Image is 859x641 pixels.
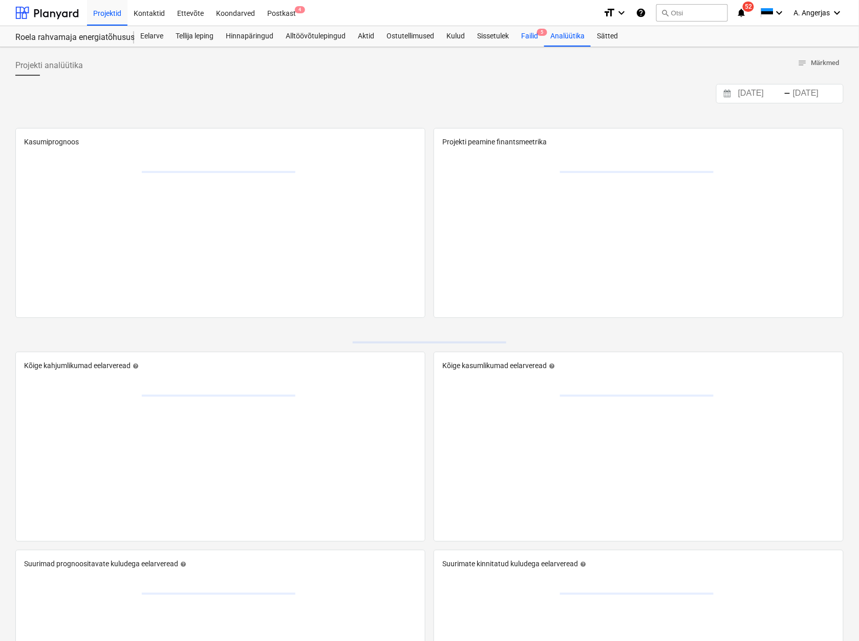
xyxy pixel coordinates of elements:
div: Suurimad prognoositavate kuludega eelarveread [24,559,417,569]
button: Otsi [656,4,728,22]
div: Roela rahvamaja energiatõhususe ehitustööd [ROELA] [15,32,122,43]
span: search [661,9,669,17]
input: Lõpp [791,87,843,101]
span: 5 [537,29,547,36]
span: Märkmed [798,57,840,69]
span: help [131,363,139,369]
button: Märkmed [794,55,844,71]
div: Kõige kasumlikumad eelarveread [442,360,835,371]
span: A. Angerjas [794,9,830,17]
a: Aktid [352,26,380,47]
span: help [547,363,555,369]
button: Interact with the calendar and add the check-in date for your trip. [719,88,736,100]
a: Hinnapäringud [220,26,280,47]
p: Projekti peamine finantsmeetrika [442,137,835,147]
span: 4 [295,6,305,13]
a: Tellija leping [169,26,220,47]
div: Failid [515,26,544,47]
span: notes [798,58,807,68]
i: notifications [736,7,746,19]
i: keyboard_arrow_down [615,7,628,19]
a: Failid5 [515,26,544,47]
span: help [178,561,186,567]
a: Ostutellimused [380,26,440,47]
div: Suurimate kinnitatud kuludega eelarveread [442,559,835,569]
span: 52 [743,2,754,12]
a: Sätted [591,26,624,47]
a: Eelarve [134,26,169,47]
div: Kõige kahjumlikumad eelarveread [24,360,417,371]
a: Sissetulek [471,26,515,47]
p: Kasumiprognoos [24,137,417,147]
i: keyboard_arrow_down [774,7,786,19]
i: keyboard_arrow_down [831,7,844,19]
a: Alltöövõtulepingud [280,26,352,47]
i: format_size [603,7,615,19]
div: - [784,91,791,97]
a: Kulud [440,26,471,47]
span: Projekti analüütika [15,59,83,72]
input: Algus [736,87,788,101]
a: Analüütika [544,26,591,47]
i: Abikeskus [636,7,646,19]
span: help [578,561,586,567]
